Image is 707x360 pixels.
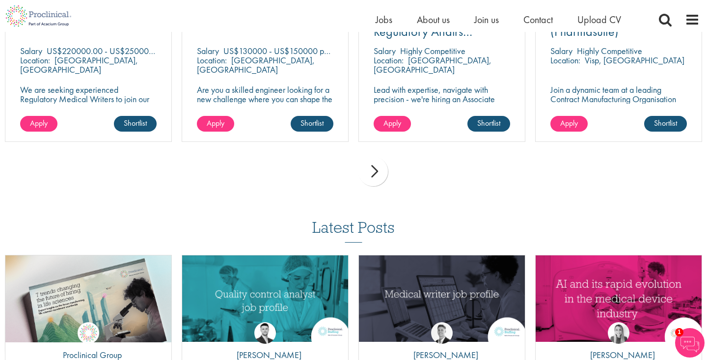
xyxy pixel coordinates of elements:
img: quality control analyst job profile [182,255,348,342]
span: Location: [20,55,50,66]
span: Salary [550,45,572,56]
span: Salary [374,45,396,56]
img: Proclinical: Life sciences hiring trends report 2025 [5,255,171,349]
span: Location: [374,55,404,66]
span: Salary [197,45,219,56]
p: Lead with expertise, navigate with precision - we're hiring an Associate Director to shape regula... [374,85,510,132]
a: Contact [523,13,553,26]
p: Visp, [GEOGRAPHIC_DATA] [585,55,684,66]
a: Shortlist [114,116,157,132]
p: Join a dynamic team at a leading Contract Manufacturing Organisation (CMO) and contribute to grou... [550,85,687,132]
img: Proclinical Group [78,322,99,344]
span: Salary [20,45,42,56]
img: Medical writer job profile [359,255,525,342]
a: About us [417,13,450,26]
a: Shortlist [291,116,333,132]
a: Automation Expert (Pharmasuite) [550,13,687,38]
a: Apply [374,116,411,132]
p: [GEOGRAPHIC_DATA], [GEOGRAPHIC_DATA] [20,55,138,75]
a: Apply [20,116,57,132]
span: Apply [207,118,224,128]
a: Apply [197,116,234,132]
span: Apply [30,118,48,128]
p: US$220000.00 - US$250000.00 per annum + Highly Competitive Salary [47,45,300,56]
span: Apply [560,118,578,128]
a: Link to a post [536,255,702,342]
a: Upload CV [577,13,621,26]
a: Shortlist [644,116,687,132]
img: Chatbot [675,328,705,358]
a: Link to a post [359,255,525,342]
p: [GEOGRAPHIC_DATA], [GEOGRAPHIC_DATA] [197,55,315,75]
a: Link to a post [5,255,171,342]
p: [GEOGRAPHIC_DATA], [GEOGRAPHIC_DATA] [374,55,491,75]
img: Joshua Godden [254,322,276,344]
a: Apply [550,116,588,132]
p: US$130000 - US$150000 per annum [223,45,355,56]
p: Highly Competitive [400,45,465,56]
a: Shortlist [467,116,510,132]
a: Jobs [376,13,392,26]
p: Highly Competitive [577,45,642,56]
span: Location: [550,55,580,66]
span: Apply [383,118,401,128]
img: Hannah Burke [608,322,629,344]
img: AI and Its Impact on the Medical Device Industry | Proclinical [536,255,702,342]
a: Join us [474,13,499,26]
p: Are you a skilled engineer looking for a new challenge where you can shape the future of healthca... [197,85,333,122]
a: Associate Director - Regulatory Affairs Consultant [374,13,510,38]
span: Location: [197,55,227,66]
h3: Latest Posts [312,219,395,243]
img: George Watson [431,322,453,344]
a: Link to a post [182,255,348,342]
div: next [358,157,388,186]
span: 1 [675,328,683,336]
p: We are seeking experienced Regulatory Medical Writers to join our client, a dynamic and growing b... [20,85,157,122]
